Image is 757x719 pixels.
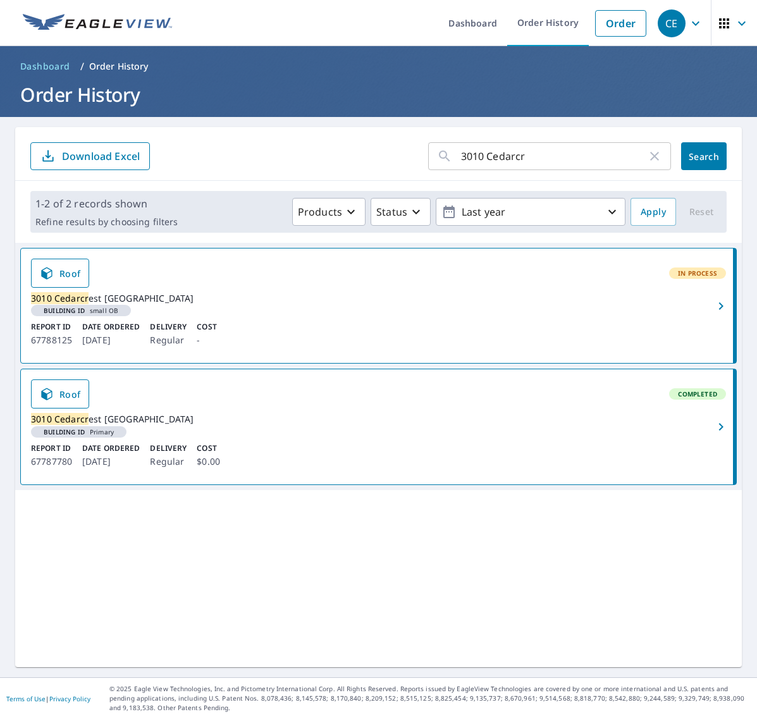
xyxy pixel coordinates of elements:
p: [DATE] [82,333,140,348]
span: Primary [36,429,121,435]
p: Status [376,204,407,219]
p: Last year [457,201,605,223]
p: Cost [197,321,216,333]
p: Regular [150,454,187,469]
p: Delivery [150,321,187,333]
p: 67788125 [31,333,72,348]
p: Products [298,204,342,219]
p: $0.00 [197,454,220,469]
p: Download Excel [62,149,140,163]
a: Roof [31,259,89,288]
div: CE [658,9,686,37]
a: Terms of Use [6,694,46,703]
p: Report ID [31,443,72,454]
em: Building ID [44,429,85,435]
em: Building ID [44,307,85,314]
a: Order [595,10,646,37]
button: Download Excel [30,142,150,170]
button: Last year [436,198,625,226]
li: / [80,59,84,74]
span: In Process [670,269,725,278]
mark: 3010 Cedarcr [31,292,89,304]
p: 1-2 of 2 records shown [35,196,178,211]
a: Roof [31,379,89,409]
img: EV Logo [23,14,172,33]
span: Dashboard [20,60,70,73]
p: Regular [150,333,187,348]
p: Delivery [150,443,187,454]
p: 67787780 [31,454,72,469]
p: - [197,333,216,348]
h1: Order History [15,82,742,108]
button: Products [292,198,366,226]
p: Date Ordered [82,321,140,333]
span: Completed [670,390,725,398]
input: Address, Report #, Claim ID, etc. [461,138,647,174]
a: RoofIn Process3010 Cedarcrest [GEOGRAPHIC_DATA]Building IDsmall OBReport ID67788125Date Ordered[D... [21,249,736,363]
button: Search [681,142,727,170]
span: Apply [641,204,666,220]
p: © 2025 Eagle View Technologies, Inc. and Pictometry International Corp. All Rights Reserved. Repo... [109,684,751,713]
span: Search [691,151,717,163]
a: Privacy Policy [49,694,90,703]
button: Status [371,198,431,226]
span: small OB [36,307,126,314]
p: Order History [89,60,149,73]
nav: breadcrumb [15,56,742,77]
mark: 3010 Cedarcr [31,413,89,425]
div: est [GEOGRAPHIC_DATA] [31,293,726,304]
div: est [GEOGRAPHIC_DATA] [31,414,726,425]
p: [DATE] [82,454,140,469]
p: Date Ordered [82,443,140,454]
p: Refine results by choosing filters [35,216,178,228]
span: Roof [39,266,81,281]
button: Apply [631,198,676,226]
p: | [6,695,90,703]
p: Cost [197,443,220,454]
span: Roof [39,386,81,402]
a: RoofCompleted3010 Cedarcrest [GEOGRAPHIC_DATA]Building IDPrimaryReport ID67787780Date Ordered[DAT... [21,369,736,484]
p: Report ID [31,321,72,333]
a: Dashboard [15,56,75,77]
